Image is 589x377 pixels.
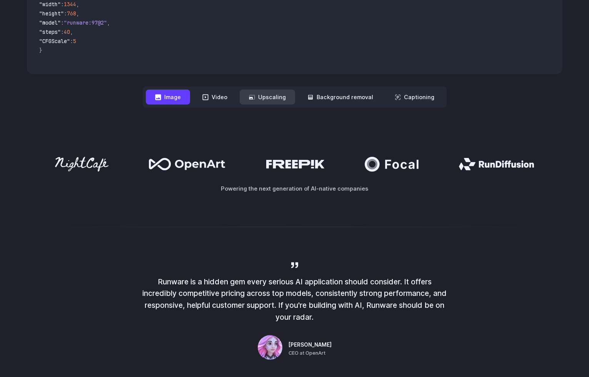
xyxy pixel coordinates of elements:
[289,341,332,349] span: [PERSON_NAME]
[64,1,76,8] span: 1344
[289,349,325,357] span: CEO at OpenArt
[298,90,382,105] button: Background removal
[76,1,79,8] span: ,
[76,10,79,17] span: ,
[64,28,70,35] span: 40
[146,90,190,105] button: Image
[67,10,76,17] span: 768
[39,1,61,8] span: "width"
[70,28,73,35] span: ,
[39,47,42,54] span: }
[61,19,64,26] span: :
[39,19,61,26] span: "model"
[39,28,61,35] span: "steps"
[64,10,67,17] span: :
[193,90,237,105] button: Video
[39,38,70,45] span: "CFGScale"
[64,19,107,26] span: "runware:97@2"
[107,19,110,26] span: ,
[27,184,562,193] p: Powering the next generation of AI-native companies
[61,28,64,35] span: :
[141,276,449,323] p: Runware is a hidden gem every serious AI application should consider. It offers incredibly compet...
[61,1,64,8] span: :
[385,90,444,105] button: Captioning
[240,90,295,105] button: Upscaling
[73,38,76,45] span: 5
[70,38,73,45] span: :
[258,335,282,360] img: Person
[39,10,64,17] span: "height"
